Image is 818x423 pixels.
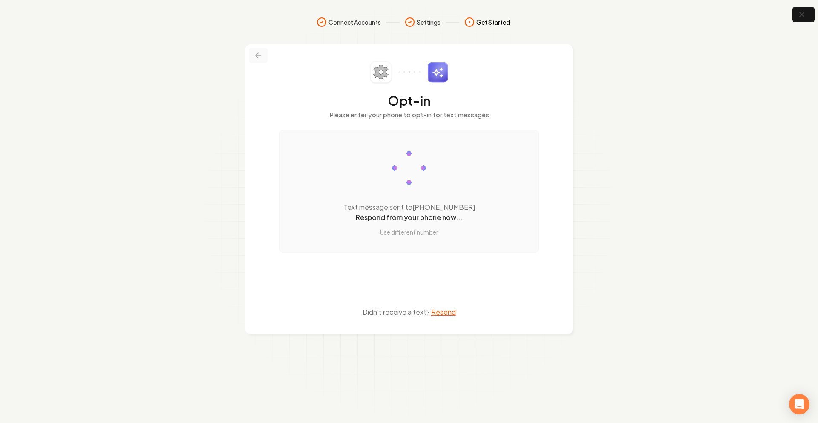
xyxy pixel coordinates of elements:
h2: Opt-in [279,93,539,108]
span: Get Started [476,18,510,26]
span: Connect Accounts [328,18,381,26]
div: Open Intercom Messenger [789,394,809,414]
button: Use different number [380,228,438,236]
span: Settings [417,18,441,26]
img: sparkles.svg [427,62,448,83]
img: connector-dots.svg [398,71,421,73]
p: Please enter your phone to opt-in for text messages [279,110,539,120]
button: Didn't receive a text? Resend [279,307,539,317]
p: Respond from your phone now... [343,212,475,223]
span: Didn't receive a text? [363,307,430,316]
p: Text message sent to [PHONE_NUMBER] [343,202,475,212]
button: Resend [431,307,456,317]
